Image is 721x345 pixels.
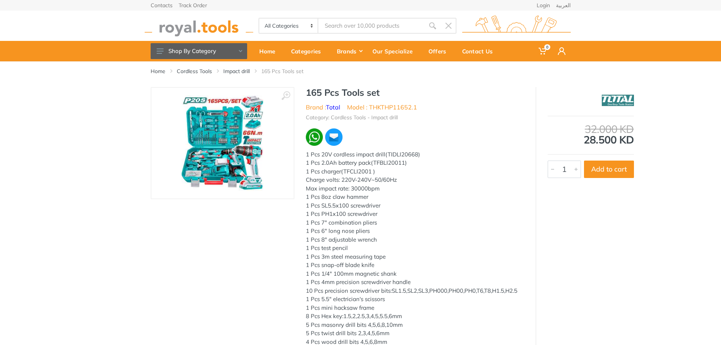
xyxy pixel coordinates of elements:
[261,67,315,75] li: 165 Pcs Tools set
[286,41,332,61] a: Categories
[151,67,571,75] nav: breadcrumb
[254,41,286,61] a: Home
[145,16,253,36] img: royal.tools Logo
[223,67,250,75] a: Impact drill
[602,91,634,110] img: Total
[423,41,457,61] a: Offers
[544,44,550,50] span: 0
[347,103,417,112] li: Model : THKTHP11652.1
[181,95,263,191] img: Royal Tools - 165 Pcs Tools set
[533,41,553,61] a: 0
[259,19,319,33] select: Category
[332,43,367,59] div: Brands
[326,103,340,111] a: Total
[306,87,524,98] h1: 165 Pcs Tools set
[306,103,340,112] li: Brand :
[286,43,332,59] div: Categories
[151,67,165,75] a: Home
[179,3,207,8] a: Track Order
[367,43,423,59] div: Our Specialize
[537,3,550,8] a: Login
[423,43,457,59] div: Offers
[318,18,424,34] input: Site search
[462,16,571,36] img: royal.tools Logo
[556,3,571,8] a: العربية
[457,43,503,59] div: Contact Us
[306,128,323,146] img: wa.webp
[151,43,247,59] button: Shop By Category
[306,114,398,122] li: Category: Cordless Tools - Impact drill
[151,3,173,8] a: Contacts
[457,41,503,61] a: Contact Us
[254,43,286,59] div: Home
[177,67,212,75] a: Cordless Tools
[324,128,343,147] img: ma.webp
[367,41,423,61] a: Our Specialize
[548,124,634,145] div: 28.500 KD
[548,124,634,134] div: 32.000 KD
[584,161,634,178] button: Add to cart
